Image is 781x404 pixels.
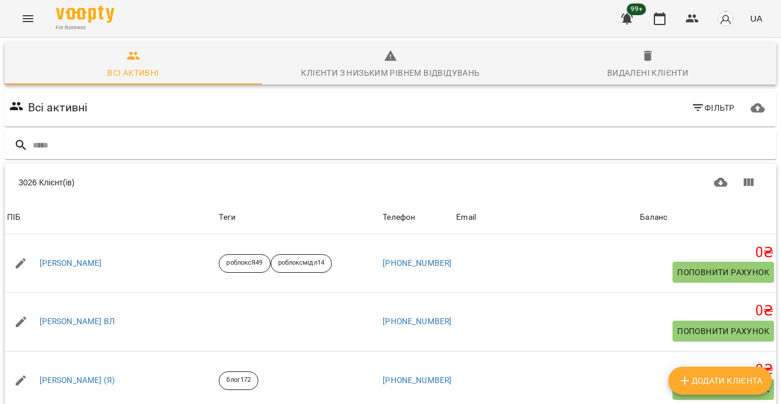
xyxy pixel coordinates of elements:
button: Додати клієнта [668,367,772,395]
h5: 0 ₴ [640,244,774,262]
img: Voopty Logo [56,6,114,23]
span: Баланс [640,210,774,224]
h6: Всі активні [28,99,88,117]
p: роблоксЯ49 [226,258,262,268]
button: Показати колонки [734,168,762,196]
div: Sort [456,210,476,224]
div: Email [456,210,476,224]
div: Всі активні [107,66,159,80]
p: роблоксмідл14 [278,258,324,268]
a: [PHONE_NUMBER] [383,258,451,268]
span: 99+ [627,3,646,15]
p: блог172 [226,375,251,385]
div: блог172 [219,371,258,390]
span: Фільтр [691,101,735,115]
a: [PERSON_NAME] [40,258,102,269]
span: Поповнити рахунок [677,324,769,338]
button: Menu [14,5,42,33]
h5: 0 ₴ [640,361,774,379]
span: UA [750,12,762,24]
span: Email [456,210,635,224]
button: UA [745,8,767,29]
div: Sort [7,210,20,224]
a: [PHONE_NUMBER] [383,317,451,326]
span: For Business [56,24,114,31]
div: Sort [640,210,667,224]
button: Поповнити рахунок [673,262,774,283]
div: Table Toolbar [5,164,776,201]
h5: 0 ₴ [640,302,774,320]
div: ПІБ [7,210,20,224]
div: Клієнти з низьким рівнем відвідувань [301,66,479,80]
a: [PHONE_NUMBER] [383,375,451,385]
button: Завантажити CSV [707,168,735,196]
img: avatar_s.png [717,10,734,27]
div: Видалені клієнти [607,66,688,80]
a: [PERSON_NAME] ВЛ [40,316,115,328]
div: Теги [219,210,378,224]
div: роблоксЯ49 [219,254,270,273]
div: Sort [383,210,415,224]
div: Баланс [640,210,667,224]
div: Телефон [383,210,415,224]
span: ПІБ [7,210,214,224]
span: Телефон [383,210,451,224]
span: Поповнити рахунок [677,265,769,279]
button: Поповнити рахунок [673,321,774,342]
a: [PERSON_NAME] (Я) [40,375,115,387]
div: 3026 Клієнт(ів) [19,177,391,188]
span: Додати клієнта [678,374,762,388]
div: роблоксмідл14 [271,254,332,273]
button: Фільтр [687,97,740,118]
